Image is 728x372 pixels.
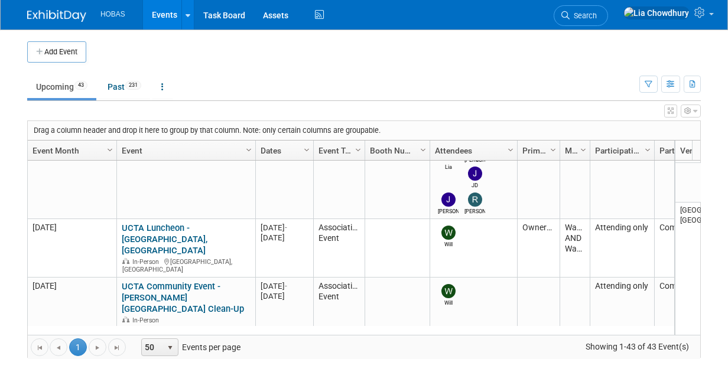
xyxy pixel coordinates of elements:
[100,10,125,18] span: HOBAS
[31,338,48,356] a: Go to the first page
[435,141,509,161] a: Attendees
[28,278,116,328] td: [DATE]
[132,316,162,324] span: In-Person
[125,81,141,90] span: 231
[560,219,590,278] td: Water AND Wastewater
[654,219,718,278] td: Committed
[418,145,428,155] span: Column Settings
[261,291,308,301] div: [DATE]
[548,145,558,155] span: Column Settings
[32,141,109,161] a: Event Month
[353,145,363,155] span: Column Settings
[438,162,459,171] div: Lia Chowdhury
[468,192,482,207] img: Rene Garcia
[165,343,175,353] span: select
[74,81,87,90] span: 43
[438,298,459,307] div: Will Stafford
[105,145,115,155] span: Column Settings
[654,278,718,328] td: Committed
[27,10,86,22] img: ExhibitDay
[547,141,560,158] a: Column Settings
[132,258,162,266] span: In-Person
[285,282,287,291] span: -
[112,343,122,353] span: Go to the last page
[441,284,456,298] img: Will Stafford
[643,145,652,155] span: Column Settings
[243,141,256,158] a: Column Settings
[122,223,207,256] a: UCTA Luncheon - [GEOGRAPHIC_DATA], [GEOGRAPHIC_DATA]
[642,141,655,158] a: Column Settings
[69,338,87,356] span: 1
[468,167,482,181] img: JD Demore
[261,141,305,161] a: Dates
[302,145,311,155] span: Column Settings
[35,343,44,353] span: Go to the first page
[680,141,721,161] a: Venue Location
[285,223,287,232] span: -
[261,281,308,291] div: [DATE]
[93,343,102,353] span: Go to the next page
[352,141,365,158] a: Column Settings
[122,258,129,264] img: In-Person Event
[313,219,365,278] td: Association Event
[104,141,117,158] a: Column Settings
[28,121,700,140] div: Drag a column header and drop it here to group by that column. Note: only certain columns are gro...
[590,278,654,328] td: Attending only
[595,141,646,161] a: Participation Type
[370,141,422,161] a: Booth Number
[464,181,485,190] div: JD Demore
[122,256,250,274] div: [GEOGRAPHIC_DATA], [GEOGRAPHIC_DATA]
[27,76,96,98] a: Upcoming43
[659,141,710,161] a: Participation
[122,281,244,314] a: UCTA Community Event - [PERSON_NAME][GEOGRAPHIC_DATA] Clean-Up
[438,240,459,249] div: Will Stafford
[438,207,459,216] div: Jeffrey LeBlanc
[301,141,314,158] a: Column Settings
[122,141,248,161] a: Event
[506,145,515,155] span: Column Settings
[89,338,106,356] a: Go to the next page
[122,316,129,322] img: In-Person Event
[313,278,365,328] td: Association Event
[441,192,456,207] img: Jeffrey LeBlanc
[261,223,308,233] div: [DATE]
[505,141,518,158] a: Column Settings
[464,207,485,216] div: Rene Garcia
[590,219,654,278] td: Attending only
[28,219,116,278] td: [DATE]
[99,76,150,98] a: Past231
[570,11,597,20] span: Search
[554,5,608,26] a: Search
[417,141,430,158] a: Column Settings
[623,6,690,19] img: Lia Chowdhury
[578,145,588,155] span: Column Settings
[441,226,456,240] img: Will Stafford
[126,338,252,356] span: Events per page
[50,338,67,356] a: Go to the previous page
[517,219,560,278] td: Owners/Engineers
[244,145,253,155] span: Column Settings
[575,338,700,355] span: Showing 1-43 of 43 Event(s)
[108,338,126,356] a: Go to the last page
[318,141,357,161] a: Event Type (Tradeshow National, Regional, State, Sponsorship, Assoc Event)
[522,141,552,161] a: Primary Attendees
[565,141,582,161] a: Market
[261,233,308,243] div: [DATE]
[54,343,63,353] span: Go to the previous page
[577,141,590,158] a: Column Settings
[27,41,86,63] button: Add Event
[142,339,162,355] span: 50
